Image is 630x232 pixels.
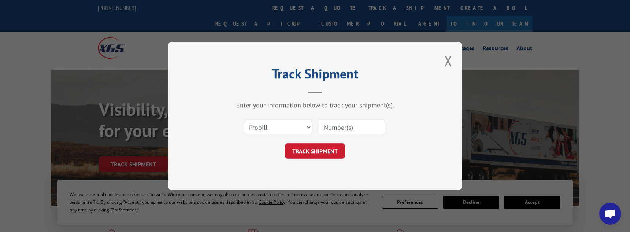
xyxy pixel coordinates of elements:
button: TRACK SHIPMENT [285,143,345,159]
button: Close modal [444,51,452,70]
div: Open chat [599,203,621,225]
h2: Track Shipment [205,69,425,82]
div: Enter your information below to track your shipment(s). [205,101,425,109]
input: Number(s) [318,119,385,135]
